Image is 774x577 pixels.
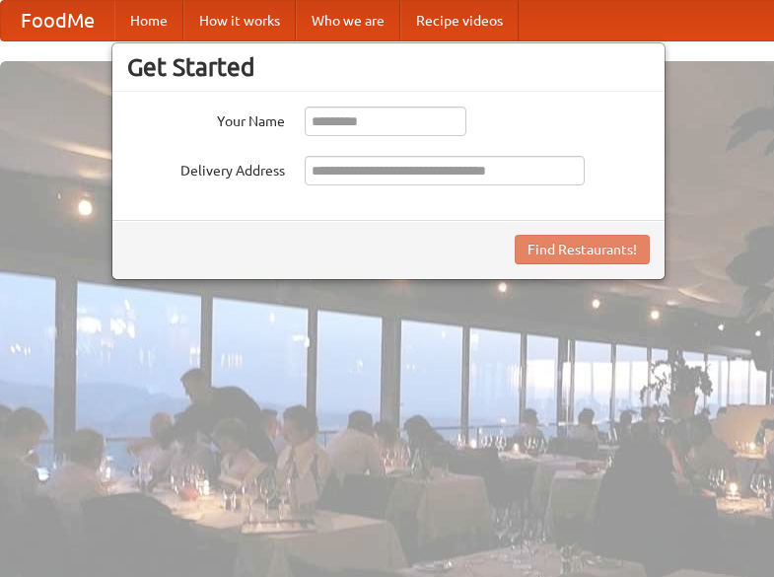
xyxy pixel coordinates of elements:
[114,1,183,40] a: Home
[127,52,650,82] h3: Get Started
[400,1,519,40] a: Recipe videos
[515,235,650,264] button: Find Restaurants!
[183,1,296,40] a: How it works
[1,1,114,40] a: FoodMe
[296,1,400,40] a: Who we are
[127,156,285,180] label: Delivery Address
[127,107,285,131] label: Your Name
